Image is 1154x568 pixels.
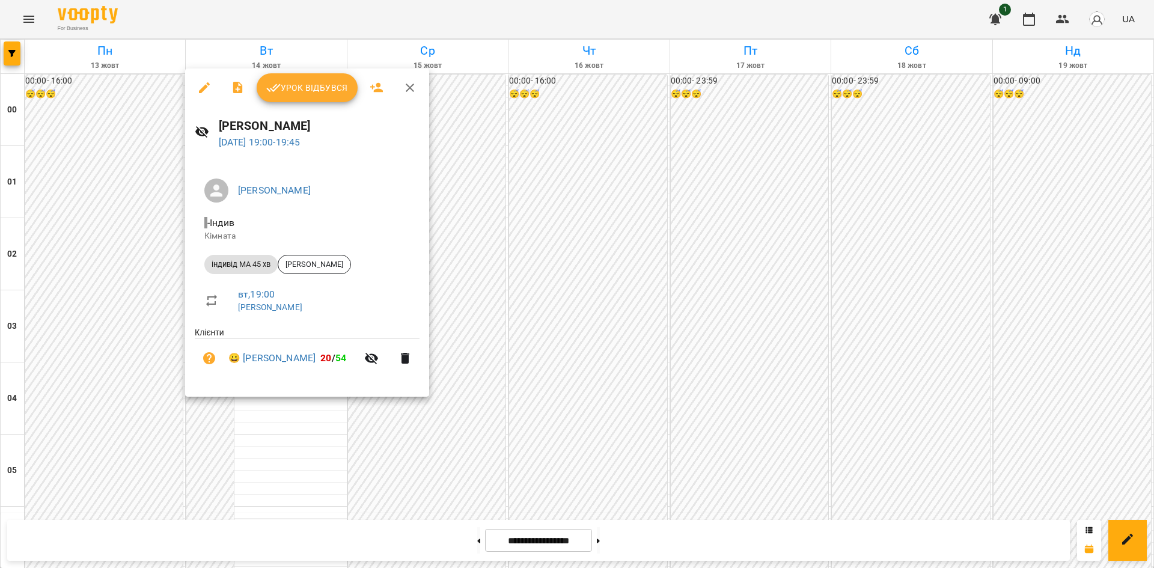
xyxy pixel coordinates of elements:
[204,259,278,270] span: індивід МА 45 хв
[204,230,410,242] p: Кімната
[195,326,420,382] ul: Клієнти
[278,259,350,270] span: [PERSON_NAME]
[219,117,420,135] h6: [PERSON_NAME]
[238,185,311,196] a: [PERSON_NAME]
[320,352,331,364] span: 20
[204,217,237,228] span: - Індив
[219,136,301,148] a: [DATE] 19:00-19:45
[195,344,224,373] button: Візит ще не сплачено. Додати оплату?
[335,352,346,364] span: 54
[238,289,275,300] a: вт , 19:00
[257,73,358,102] button: Урок відбувся
[320,352,346,364] b: /
[238,302,302,312] a: [PERSON_NAME]
[228,351,316,365] a: 😀 [PERSON_NAME]
[278,255,351,274] div: [PERSON_NAME]
[266,81,348,95] span: Урок відбувся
